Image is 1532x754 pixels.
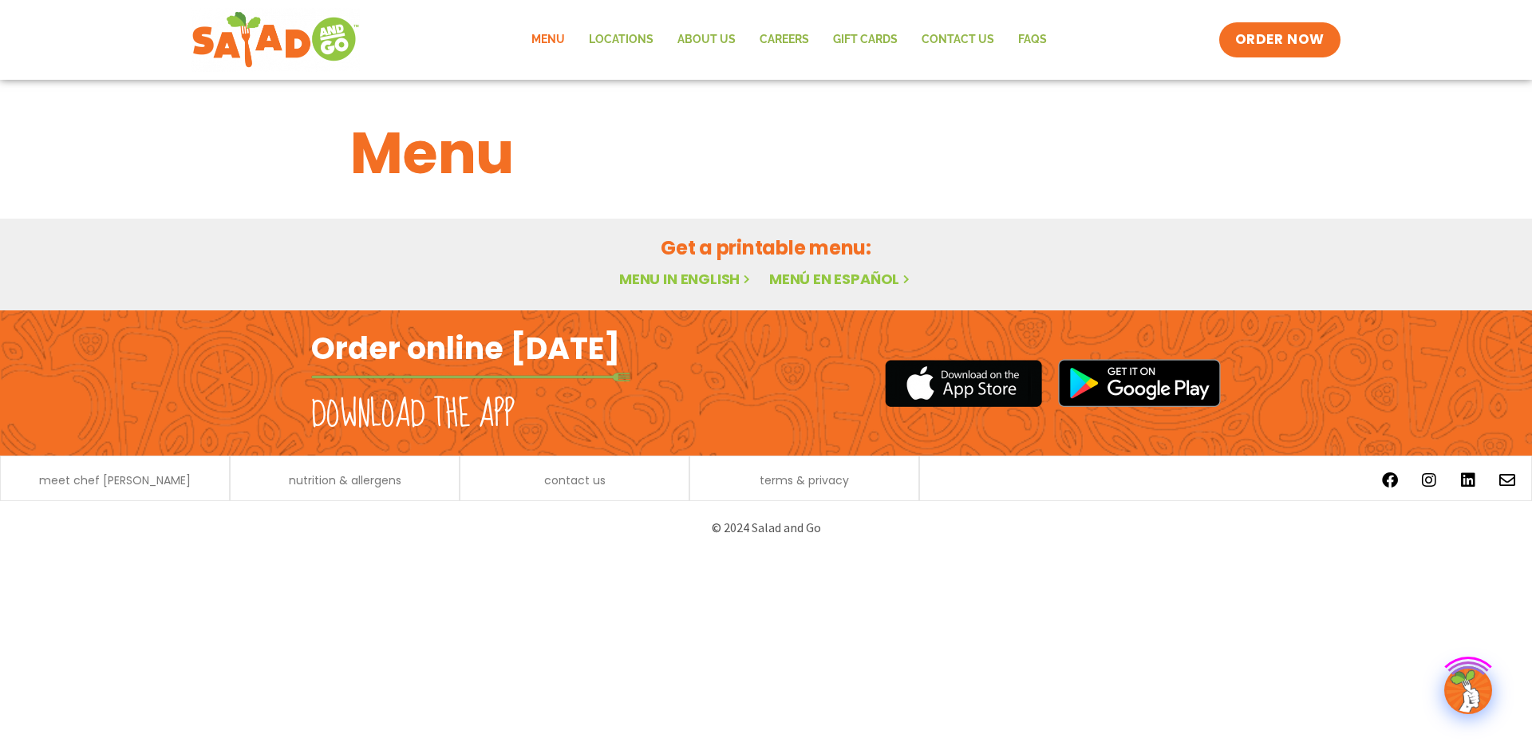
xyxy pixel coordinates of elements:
[311,373,630,381] img: fork
[665,22,748,58] a: About Us
[1235,30,1325,49] span: ORDER NOW
[910,22,1006,58] a: Contact Us
[544,475,606,486] a: contact us
[821,22,910,58] a: GIFT CARDS
[319,517,1213,539] p: © 2024 Salad and Go
[519,22,577,58] a: Menu
[885,357,1042,409] img: appstore
[311,393,515,437] h2: Download the app
[311,329,620,368] h2: Order online [DATE]
[289,475,401,486] a: nutrition & allergens
[39,475,191,486] a: meet chef [PERSON_NAME]
[769,269,913,289] a: Menú en español
[1006,22,1059,58] a: FAQs
[619,269,753,289] a: Menu in English
[350,110,1182,196] h1: Menu
[748,22,821,58] a: Careers
[577,22,665,58] a: Locations
[1219,22,1340,57] a: ORDER NOW
[1058,359,1221,407] img: google_play
[191,8,360,72] img: new-SAG-logo-768×292
[350,234,1182,262] h2: Get a printable menu:
[519,22,1059,58] nav: Menu
[760,475,849,486] a: terms & privacy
